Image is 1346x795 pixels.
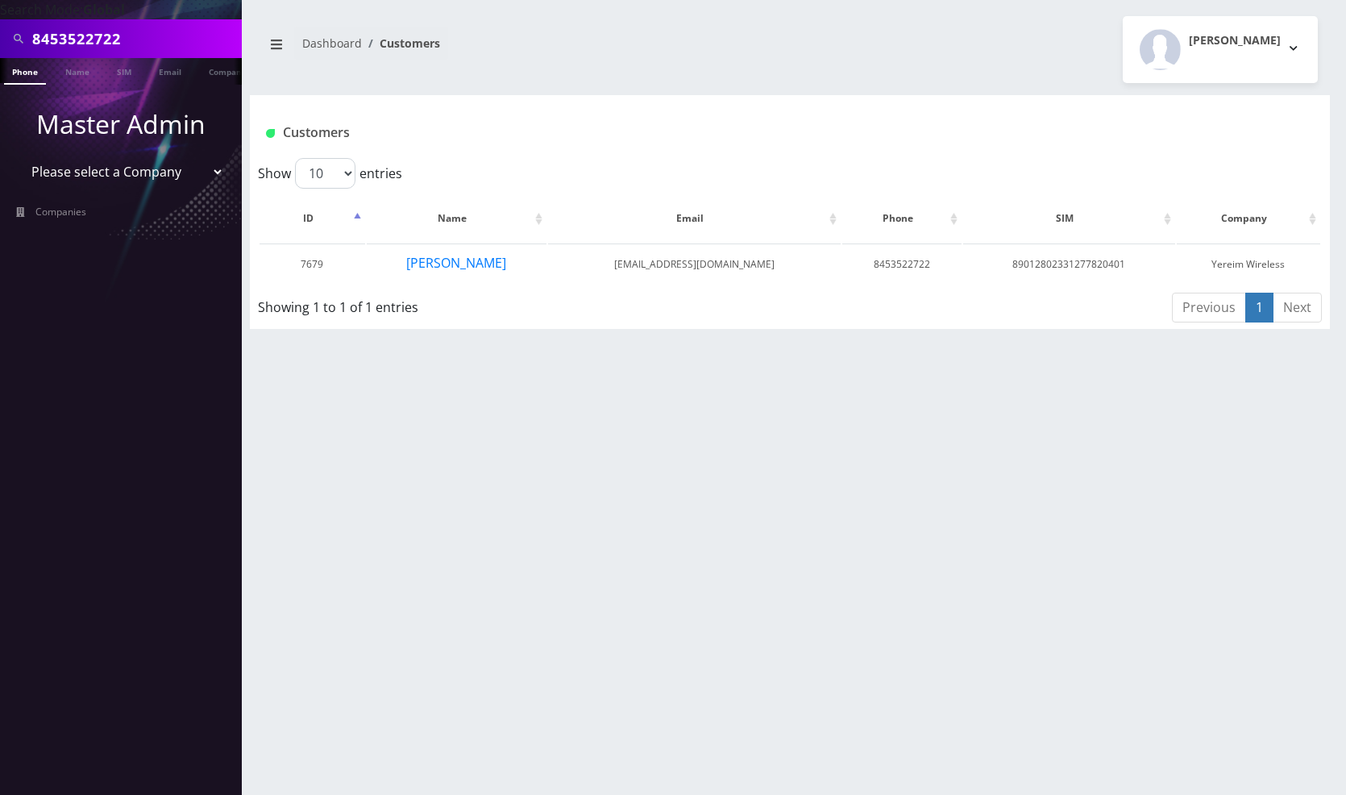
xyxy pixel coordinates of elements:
[548,243,841,285] td: [EMAIL_ADDRESS][DOMAIN_NAME]
[83,1,125,19] strong: Global
[258,158,402,189] label: Show entries
[295,158,355,189] select: Showentries
[362,35,440,52] li: Customers
[842,243,962,285] td: 8453522722
[1273,293,1322,323] a: Next
[1172,293,1246,323] a: Previous
[260,243,365,285] td: 7679
[1177,243,1320,285] td: Yereim Wireless
[262,27,778,73] nav: breadcrumb
[302,35,362,51] a: Dashboard
[405,252,507,273] button: [PERSON_NAME]
[266,125,1135,140] h1: Customers
[201,58,255,83] a: Company
[258,291,689,317] div: Showing 1 to 1 of 1 entries
[260,195,365,242] th: ID: activate to sort column descending
[963,195,1175,242] th: SIM: activate to sort column ascending
[963,243,1175,285] td: 89012802331277820401
[109,58,139,83] a: SIM
[367,195,546,242] th: Name: activate to sort column ascending
[32,23,238,54] input: Search All Companies
[57,58,98,83] a: Name
[1177,195,1320,242] th: Company: activate to sort column ascending
[842,195,962,242] th: Phone: activate to sort column ascending
[151,58,189,83] a: Email
[1189,34,1281,48] h2: [PERSON_NAME]
[1123,16,1318,83] button: [PERSON_NAME]
[548,195,841,242] th: Email: activate to sort column ascending
[35,205,86,219] span: Companies
[4,58,46,85] a: Phone
[1245,293,1273,323] a: 1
